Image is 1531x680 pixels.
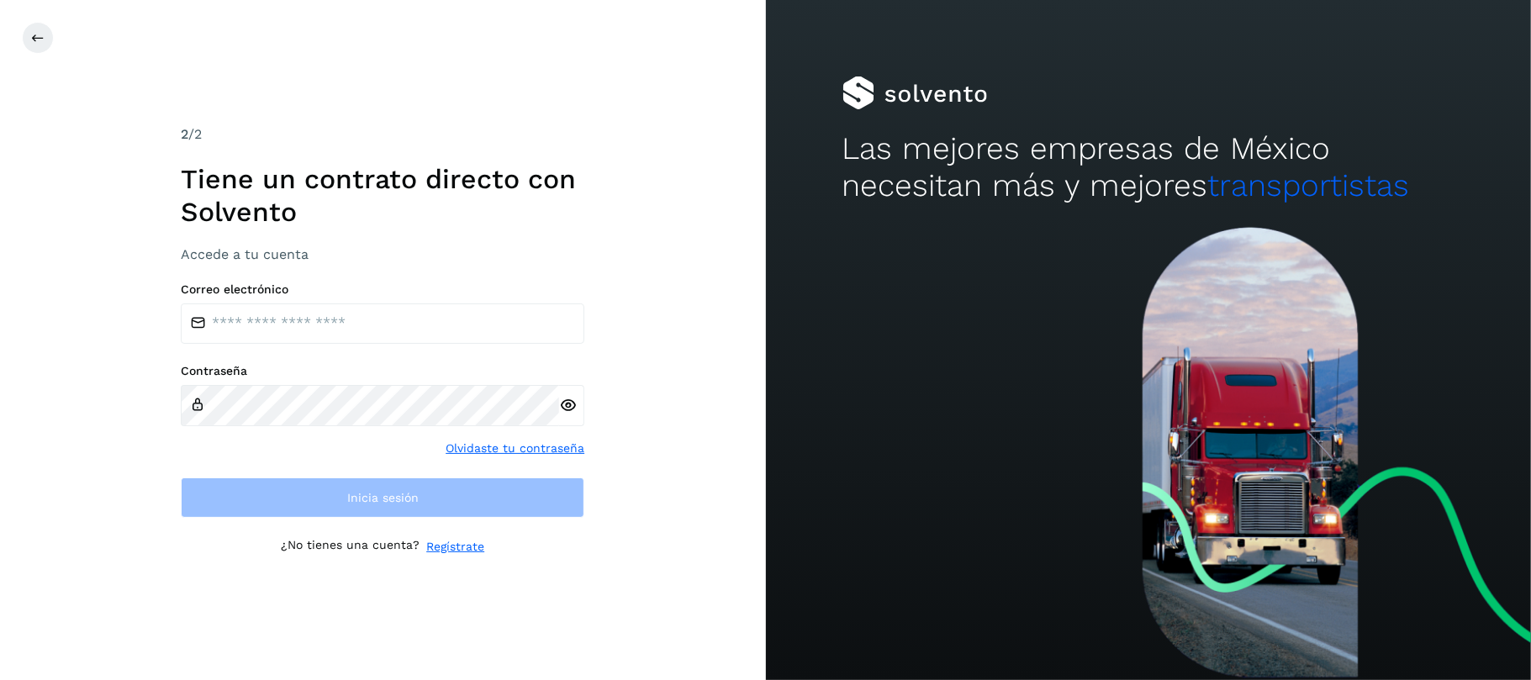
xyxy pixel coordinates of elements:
span: 2 [181,126,188,142]
span: Inicia sesión [347,492,419,503]
div: /2 [181,124,584,145]
h3: Accede a tu cuenta [181,246,584,262]
h1: Tiene un contrato directo con Solvento [181,163,584,228]
a: Olvidaste tu contraseña [446,440,584,457]
p: ¿No tienes una cuenta? [281,538,420,556]
label: Contraseña [181,364,584,378]
a: Regístrate [426,538,484,556]
h2: Las mejores empresas de México necesitan más y mejores [842,130,1454,205]
span: transportistas [1208,167,1410,203]
button: Inicia sesión [181,477,584,518]
label: Correo electrónico [181,282,584,297]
